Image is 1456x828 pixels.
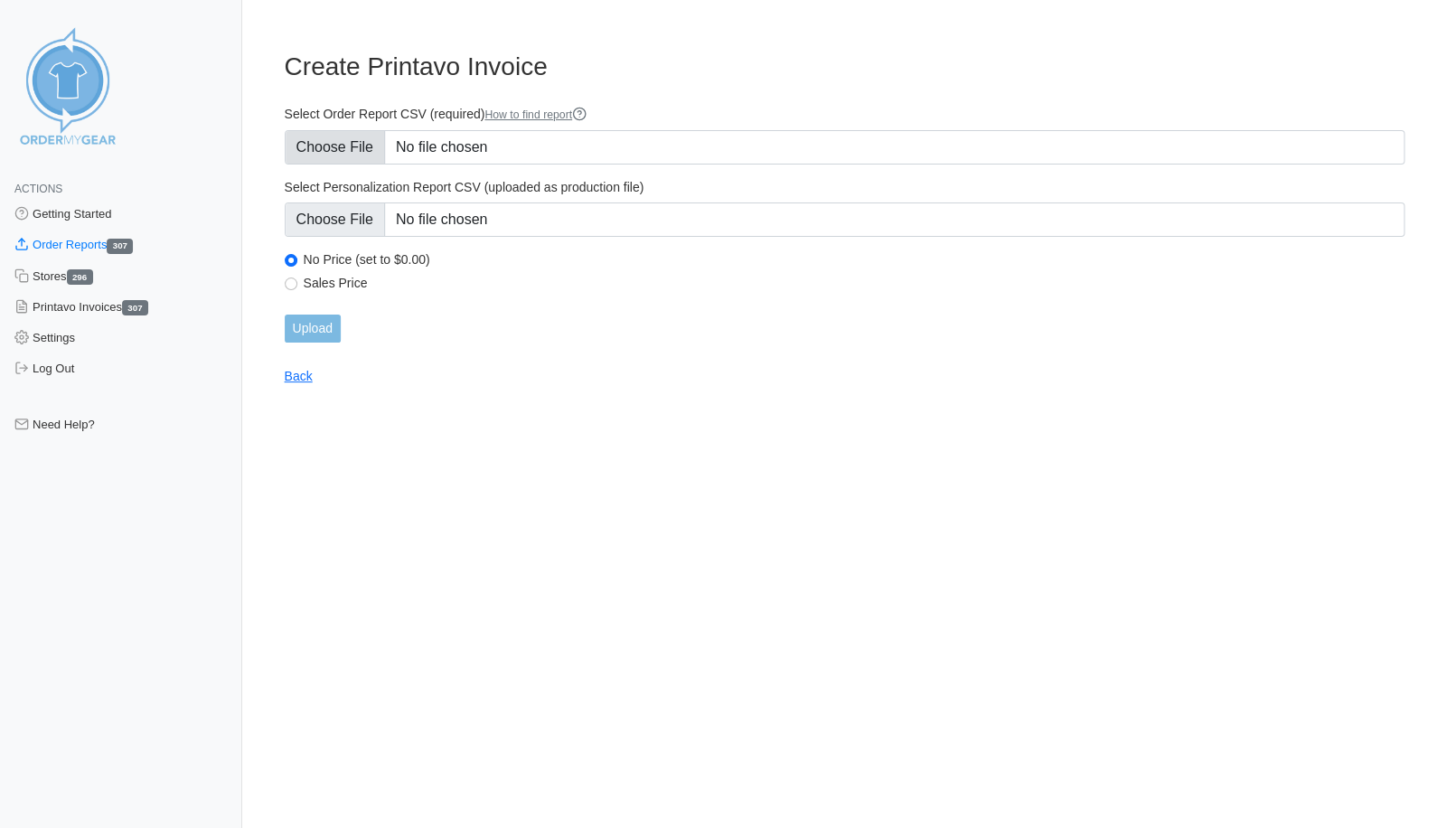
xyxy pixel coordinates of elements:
[285,315,341,343] input: Upload
[285,369,313,383] a: Back
[122,300,148,315] span: 307
[304,251,1405,268] label: No Price (set to $0.00)
[14,183,62,195] span: Actions
[107,239,133,254] span: 307
[484,108,587,121] a: How to find report
[285,106,1405,123] label: Select Order Report CSV (required)
[285,52,1405,82] h3: Create Printavo Invoice
[285,179,1405,195] label: Select Personalization Report CSV (uploaded as production file)
[304,275,1405,291] label: Sales Price
[67,269,93,285] span: 296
